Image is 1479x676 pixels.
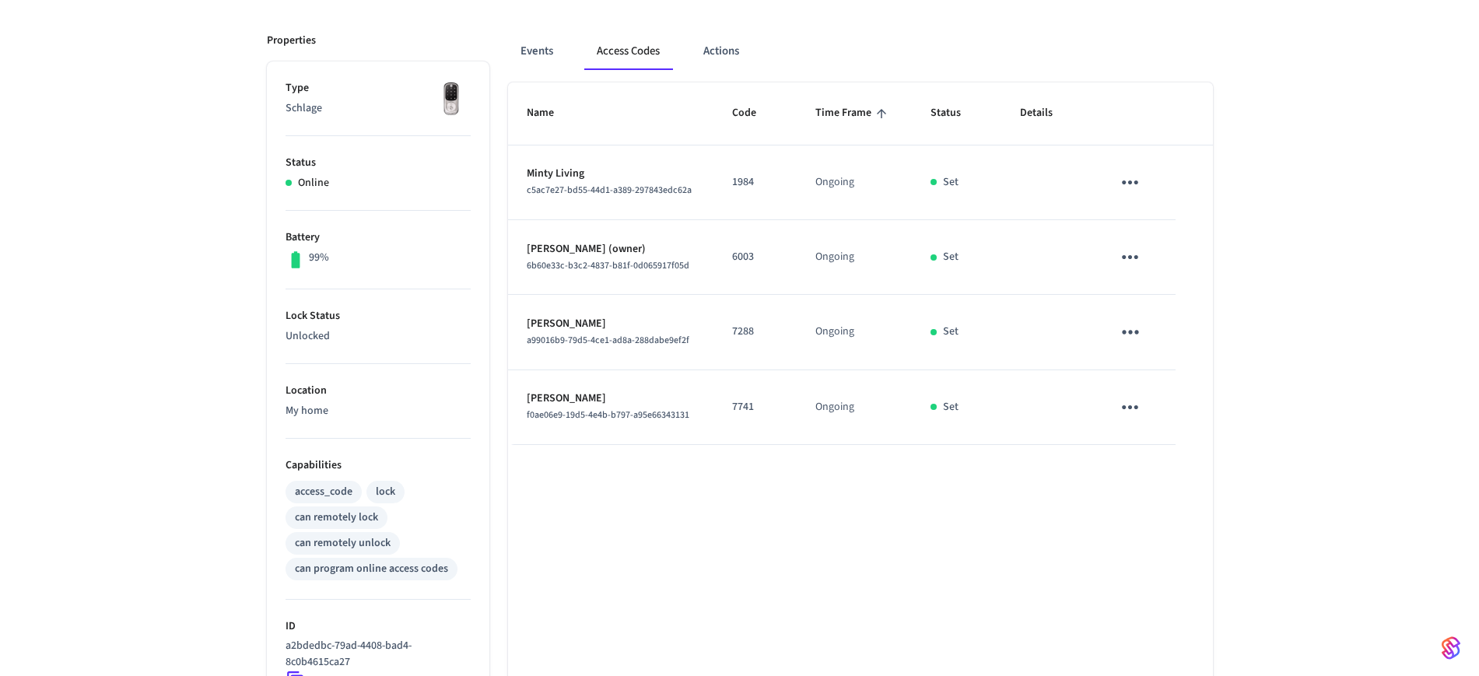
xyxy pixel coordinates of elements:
[286,638,464,671] p: a2bdedbc-79ad-4408-bad4-8c0b4615ca27
[797,370,913,445] td: Ongoing
[815,101,892,125] span: Time Frame
[286,229,471,246] p: Battery
[298,175,329,191] p: Online
[1020,101,1073,125] span: Details
[527,316,696,332] p: [PERSON_NAME]
[732,399,778,415] p: 7741
[943,399,959,415] p: Set
[295,561,448,577] div: can program online access codes
[508,82,1213,445] table: sticky table
[584,33,672,70] button: Access Codes
[508,33,1213,70] div: ant example
[286,308,471,324] p: Lock Status
[527,184,692,197] span: c5ac7e27-bd55-44d1-a389-297843edc62a
[527,241,696,257] p: [PERSON_NAME] (owner)
[309,250,329,266] p: 99%
[527,101,574,125] span: Name
[943,174,959,191] p: Set
[732,101,776,125] span: Code
[286,328,471,345] p: Unlocked
[286,403,471,419] p: My home
[732,174,778,191] p: 1984
[527,391,696,407] p: [PERSON_NAME]
[732,249,778,265] p: 6003
[527,166,696,182] p: Minty Living
[943,249,959,265] p: Set
[797,220,913,295] td: Ongoing
[527,259,689,272] span: 6b60e33c-b3c2-4837-b81f-0d065917f05d
[286,383,471,399] p: Location
[691,33,752,70] button: Actions
[432,80,471,119] img: Yale Assure Touchscreen Wifi Smart Lock, Satin Nickel, Front
[286,618,471,635] p: ID
[943,324,959,340] p: Set
[286,155,471,171] p: Status
[267,33,316,49] p: Properties
[295,484,352,500] div: access_code
[931,101,981,125] span: Status
[376,484,395,500] div: lock
[295,535,391,552] div: can remotely unlock
[286,100,471,117] p: Schlage
[286,80,471,96] p: Type
[797,295,913,370] td: Ongoing
[527,408,689,422] span: f0ae06e9-19d5-4e4b-b797-a95e66343131
[797,145,913,220] td: Ongoing
[732,324,778,340] p: 7288
[286,457,471,474] p: Capabilities
[508,33,566,70] button: Events
[1442,636,1460,660] img: SeamLogoGradient.69752ec5.svg
[295,510,378,526] div: can remotely lock
[527,334,689,347] span: a99016b9-79d5-4ce1-ad8a-288dabe9ef2f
